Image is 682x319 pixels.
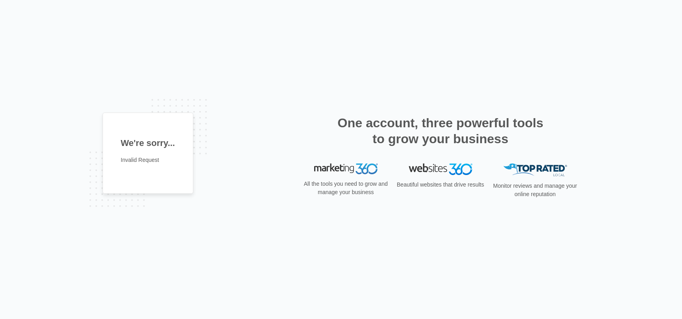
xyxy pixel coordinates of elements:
p: Monitor reviews and manage your online reputation [491,182,580,198]
img: Websites 360 [409,163,472,175]
h1: We're sorry... [121,136,175,150]
h2: One account, three powerful tools to grow your business [335,115,546,147]
img: Marketing 360 [314,163,378,175]
p: Invalid Request [121,156,175,164]
p: All the tools you need to grow and manage your business [301,180,391,196]
img: Top Rated Local [503,163,567,177]
p: Beautiful websites that drive results [396,181,485,189]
